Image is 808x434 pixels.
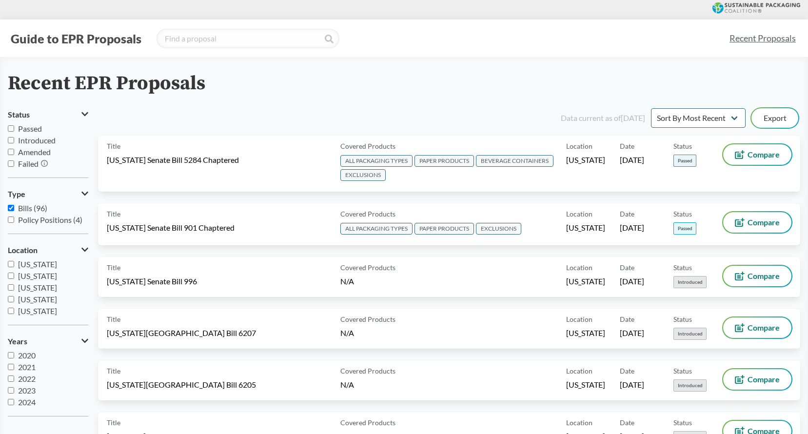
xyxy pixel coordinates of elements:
[566,209,592,219] span: Location
[723,317,791,338] button: Compare
[107,328,256,338] span: [US_STATE][GEOGRAPHIC_DATA] Bill 6207
[18,386,36,395] span: 2023
[673,276,707,288] span: Introduced
[620,262,634,273] span: Date
[340,380,354,389] span: N/A
[8,186,88,202] button: Type
[566,276,605,287] span: [US_STATE]
[340,314,395,324] span: Covered Products
[340,223,413,235] span: ALL PACKAGING TYPES
[107,417,120,428] span: Title
[18,159,39,168] span: Failed
[8,160,14,167] input: Failed
[725,27,800,49] a: Recent Proposals
[620,379,644,390] span: [DATE]
[107,379,256,390] span: [US_STATE][GEOGRAPHIC_DATA] Bill 6205
[8,217,14,223] input: Policy Positions (4)
[340,141,395,151] span: Covered Products
[748,272,780,280] span: Compare
[18,295,57,304] span: [US_STATE]
[414,223,474,235] span: PAPER PRODUCTS
[107,366,120,376] span: Title
[8,375,14,382] input: 2022
[18,147,51,157] span: Amended
[107,222,235,233] span: [US_STATE] Senate Bill 901 Chaptered
[673,141,692,151] span: Status
[566,314,592,324] span: Location
[8,352,14,358] input: 2020
[620,209,634,219] span: Date
[723,369,791,390] button: Compare
[8,125,14,132] input: Passed
[566,417,592,428] span: Location
[340,417,395,428] span: Covered Products
[8,273,14,279] input: [US_STATE]
[561,112,645,124] div: Data current as of [DATE]
[723,144,791,165] button: Compare
[8,149,14,155] input: Amended
[107,276,197,287] span: [US_STATE] Senate Bill 996
[748,375,780,383] span: Compare
[620,155,644,165] span: [DATE]
[8,296,14,302] input: [US_STATE]
[340,169,386,181] span: EXCLUSIONS
[8,205,14,211] input: Bills (96)
[620,417,634,428] span: Date
[673,155,696,167] span: Passed
[340,328,354,337] span: N/A
[8,308,14,314] input: [US_STATE]
[476,155,553,167] span: BEVERAGE CONTAINERS
[476,223,521,235] span: EXCLUSIONS
[673,209,692,219] span: Status
[566,262,592,273] span: Location
[620,366,634,376] span: Date
[723,212,791,233] button: Compare
[107,155,239,165] span: [US_STATE] Senate Bill 5284 Chaptered
[8,387,14,394] input: 2023
[8,190,25,198] span: Type
[107,209,120,219] span: Title
[8,261,14,267] input: [US_STATE]
[566,366,592,376] span: Location
[18,306,57,316] span: [US_STATE]
[748,218,780,226] span: Compare
[620,141,634,151] span: Date
[8,399,14,405] input: 2024
[723,266,791,286] button: Compare
[620,222,644,233] span: [DATE]
[107,262,120,273] span: Title
[18,203,47,213] span: Bills (96)
[18,351,36,360] span: 2020
[8,337,27,346] span: Years
[566,155,605,165] span: [US_STATE]
[18,271,57,280] span: [US_STATE]
[340,262,395,273] span: Covered Products
[8,242,88,258] button: Location
[8,137,14,143] input: Introduced
[673,222,696,235] span: Passed
[18,136,56,145] span: Introduced
[18,124,42,133] span: Passed
[18,397,36,407] span: 2024
[8,333,88,350] button: Years
[157,29,339,48] input: Find a proposal
[748,324,780,332] span: Compare
[340,155,413,167] span: ALL PACKAGING TYPES
[18,362,36,372] span: 2021
[8,246,38,255] span: Location
[620,314,634,324] span: Date
[8,364,14,370] input: 2021
[566,379,605,390] span: [US_STATE]
[340,209,395,219] span: Covered Products
[18,283,57,292] span: [US_STATE]
[107,141,120,151] span: Title
[566,141,592,151] span: Location
[414,155,474,167] span: PAPER PRODUCTS
[748,151,780,158] span: Compare
[751,108,798,128] button: Export
[18,374,36,383] span: 2022
[620,328,644,338] span: [DATE]
[620,276,644,287] span: [DATE]
[8,284,14,291] input: [US_STATE]
[8,106,88,123] button: Status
